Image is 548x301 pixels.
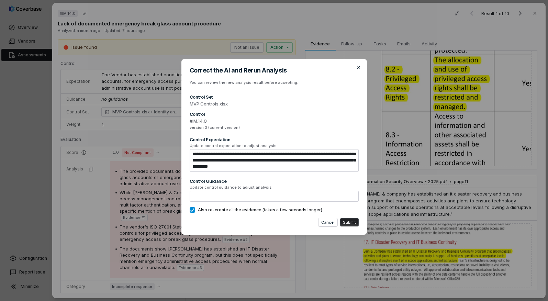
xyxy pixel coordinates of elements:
[340,218,359,226] button: Submit
[190,178,359,184] div: Control Guidance
[190,111,359,117] div: Control
[190,143,359,148] span: Update control expectation to adjust analysis
[190,136,359,143] div: Control Expectation
[190,67,359,74] h2: Correct the AI and Rerun Analysis
[190,118,359,125] span: #IM.14.0
[190,80,298,85] span: You can review the new analysis result before accepting.
[190,94,359,100] div: Control Set
[318,218,337,226] button: Cancel
[190,185,359,190] span: Update control guidance to adjust analysis
[190,207,195,213] button: Also re-create all the evidence (takes a few seconds longer).
[190,101,359,108] span: MVP Controls.xlsx
[198,207,323,213] span: Also re-create all the evidence (takes a few seconds longer).
[190,125,359,130] span: version 3 (current version)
